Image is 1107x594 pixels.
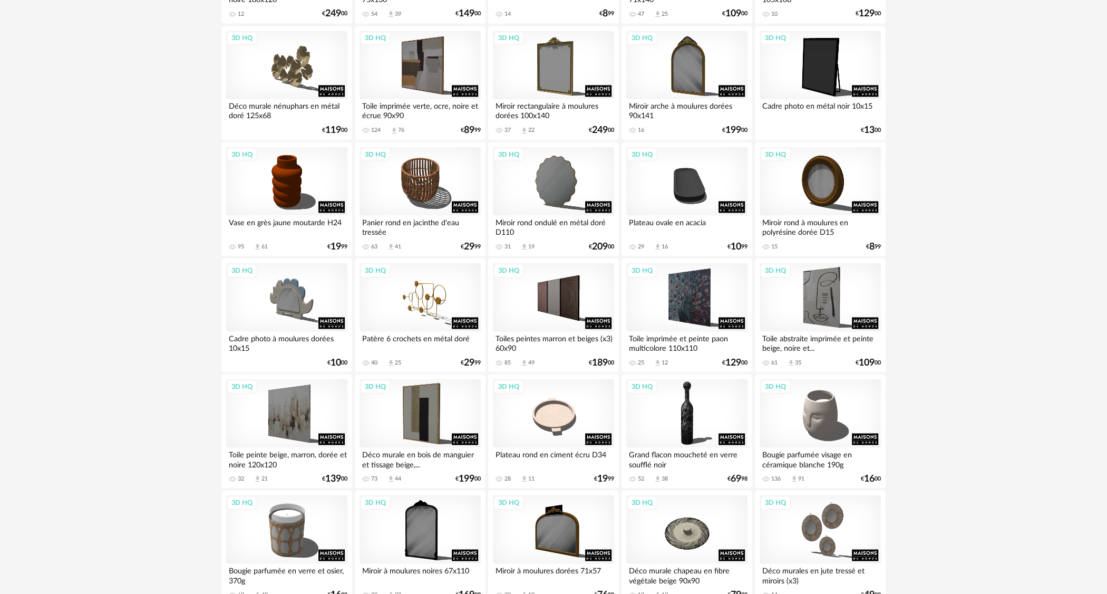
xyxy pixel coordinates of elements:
div: € 00 [856,10,881,17]
a: 3D HQ Patère 6 crochets en métal doré 40 Download icon 25 €2999 [355,258,485,372]
span: 69 [731,475,741,482]
a: 3D HQ Miroir arche à moulures dorées 90x141 16 €19900 [622,26,752,140]
a: 3D HQ Toile abstraite imprimée et peinte beige, noire et... 61 Download icon 35 €10900 [755,258,886,372]
div: 35 [795,359,801,366]
div: Miroir rectangulaire à moulures dorées 100x140 [493,99,614,120]
div: 3D HQ [493,263,524,277]
div: € 98 [727,475,747,482]
div: Miroir rond ondulé en métal doré D110 [493,215,614,236]
div: € 00 [861,475,881,482]
span: 209 [592,243,608,250]
span: 189 [592,359,608,366]
div: 25 [662,11,668,18]
div: Cadre photo en métal noir 10x15 [760,99,881,120]
div: 63 [371,243,377,250]
div: € 99 [599,10,614,17]
span: Download icon [387,243,395,251]
div: Toile imprimée et peinte paon multicolore 110x110 [626,331,747,352]
div: 3D HQ [627,31,657,45]
div: 11 [528,475,535,482]
div: 40 [371,359,377,366]
span: 119 [325,127,341,134]
span: Download icon [654,243,662,251]
div: 3D HQ [493,495,524,509]
div: 61 [771,359,778,366]
div: € 99 [866,243,881,250]
a: 3D HQ Miroir rond ondulé en métal doré D110 31 Download icon 19 €20900 [488,142,619,256]
span: Download icon [654,10,662,18]
div: 91 [798,475,804,482]
div: 41 [395,243,401,250]
div: € 00 [722,127,747,134]
div: Miroir à moulures noires 67x110 [360,563,481,585]
a: 3D HQ Plateau rond en ciment écru D34 28 Download icon 11 €1999 [488,374,619,488]
div: 16 [662,243,668,250]
div: 19 [528,243,535,250]
div: Déco murale chapeau en fibre végétale beige 90x90 [626,563,747,585]
div: Bougie parfumée visage en céramique blanche 190g [760,447,881,468]
div: 76 [398,127,404,134]
div: € 99 [461,127,481,134]
div: Déco murales en jute tressé et miroirs (x3) [760,563,881,585]
div: 16 [638,127,644,134]
span: 249 [325,10,341,17]
div: Patère 6 crochets en métal doré [360,331,481,352]
div: Bougie parfumée en verre et osier, 370g [226,563,347,585]
div: Miroir rond à moulures en polyrésine dorée D15 [760,215,881,236]
div: Miroir arche à moulures dorées 90x141 [626,99,747,120]
span: Download icon [654,475,662,483]
div: 3D HQ [493,31,524,45]
div: 3D HQ [227,147,257,161]
span: Download icon [790,475,798,483]
div: 44 [395,475,401,482]
div: € 00 [322,127,347,134]
span: Download icon [254,475,261,483]
a: 3D HQ Panier rond en jacinthe d'eau tressée 63 Download icon 41 €2999 [355,142,485,256]
div: 3D HQ [360,147,391,161]
span: 199 [459,475,474,482]
a: 3D HQ Toile imprimée et peinte paon multicolore 110x110 25 Download icon 12 €12900 [622,258,752,372]
div: € 00 [589,359,614,366]
span: 139 [325,475,341,482]
div: 95 [238,243,244,250]
div: € 00 [861,127,881,134]
div: 3D HQ [760,147,791,161]
div: € 99 [727,243,747,250]
span: 29 [464,359,474,366]
div: Déco murale en bois de manguier et tissage beige,... [360,447,481,468]
a: 3D HQ Miroir rectangulaire à moulures dorées 100x140 37 Download icon 22 €24900 [488,26,619,140]
a: 3D HQ Bougie parfumée visage en céramique blanche 190g 136 Download icon 91 €1600 [755,374,886,488]
span: Download icon [520,359,528,367]
span: 19 [331,243,341,250]
div: 28 [504,475,511,482]
span: 109 [725,10,741,17]
div: Toile abstraite imprimée et peinte beige, noire et... [760,331,881,352]
div: 3D HQ [360,379,391,393]
span: Download icon [787,359,795,367]
div: € 99 [461,243,481,250]
div: 3D HQ [760,495,791,509]
span: 8 [869,243,875,250]
span: 19 [597,475,608,482]
a: 3D HQ Toile peinte beige, marron, dorée et noire 120x120 32 Download icon 21 €13900 [221,374,352,488]
a: 3D HQ Grand flacon moucheté en verre soufflé noir 52 Download icon 38 €6998 [622,374,752,488]
a: 3D HQ Cadre photo en métal noir 10x15 €1300 [755,26,886,140]
a: 3D HQ Miroir rond à moulures en polyrésine dorée D15 15 €899 [755,142,886,256]
span: 149 [459,10,474,17]
div: € 00 [455,475,481,482]
div: € 00 [455,10,481,17]
a: 3D HQ Toile imprimée verte, ocre, noire et écrue 90x90 124 Download icon 76 €8999 [355,26,485,140]
div: 25 [638,359,644,366]
a: 3D HQ Vase en grès jaune moutarde H24 95 Download icon 61 €1999 [221,142,352,256]
a: 3D HQ Toiles peintes marron et beiges (x3) 60x90 85 Download icon 49 €18900 [488,258,619,372]
div: 124 [371,127,381,134]
div: Toile imprimée verte, ocre, noire et écrue 90x90 [360,99,481,120]
div: 3D HQ [227,31,257,45]
div: 3D HQ [360,495,391,509]
div: 21 [261,475,268,482]
div: 3D HQ [627,263,657,277]
span: 13 [864,127,875,134]
div: Grand flacon moucheté en verre soufflé noir [626,447,747,468]
div: 85 [504,359,511,366]
div: 10 [771,11,778,18]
